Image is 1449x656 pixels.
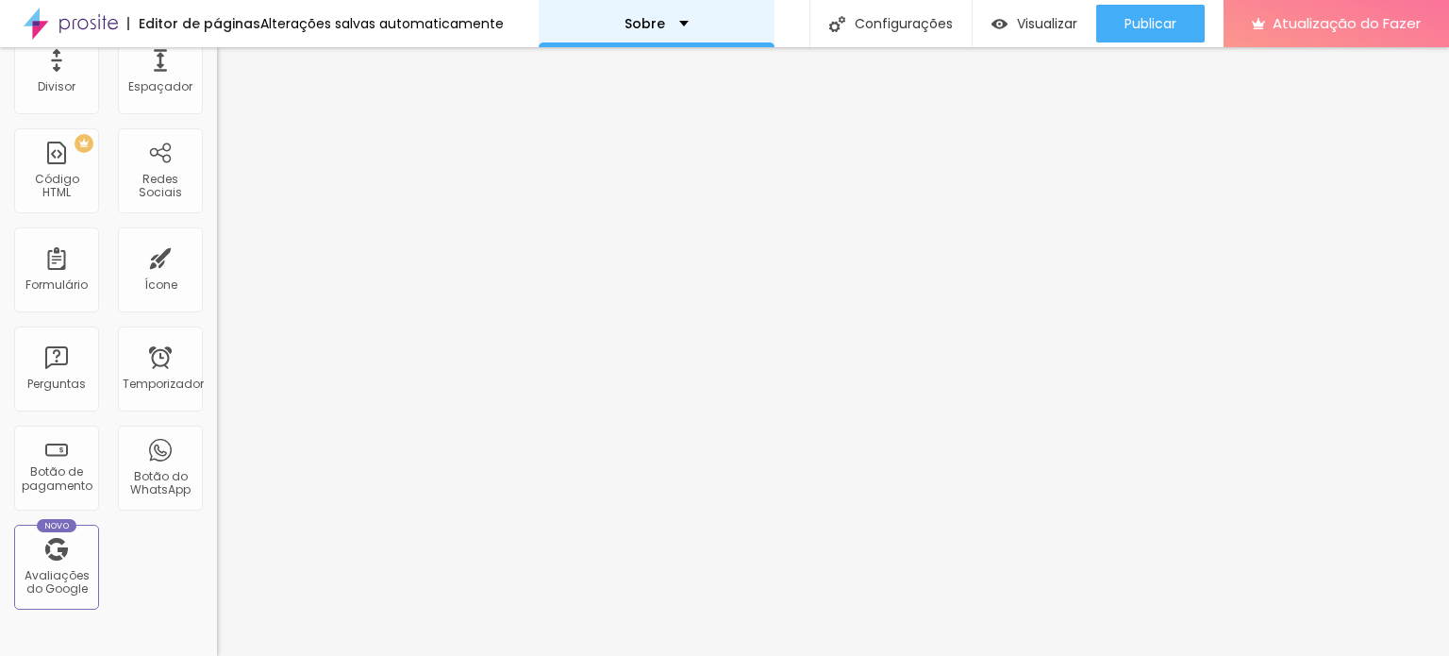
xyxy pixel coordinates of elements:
[27,376,86,392] font: Perguntas
[128,78,192,94] font: Espaçador
[38,78,75,94] font: Divisor
[25,567,90,597] font: Avaliações do Google
[144,277,177,293] font: Ícone
[1096,5,1205,42] button: Publicar
[260,14,504,33] font: Alterações salvas automaticamente
[35,171,79,200] font: Código HTML
[973,5,1096,42] button: Visualizar
[217,47,1449,656] iframe: Editor
[130,468,191,497] font: Botão do WhatsApp
[123,376,204,392] font: Temporizador
[25,277,88,293] font: Formulário
[44,520,70,531] font: Novo
[991,16,1008,32] img: view-1.svg
[1124,14,1176,33] font: Publicar
[1017,14,1077,33] font: Visualizar
[829,16,845,32] img: Ícone
[139,171,182,200] font: Redes Sociais
[1273,13,1421,33] font: Atualização do Fazer
[625,14,665,33] font: Sobre
[855,14,953,33] font: Configurações
[139,14,260,33] font: Editor de páginas
[22,463,92,493] font: Botão de pagamento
